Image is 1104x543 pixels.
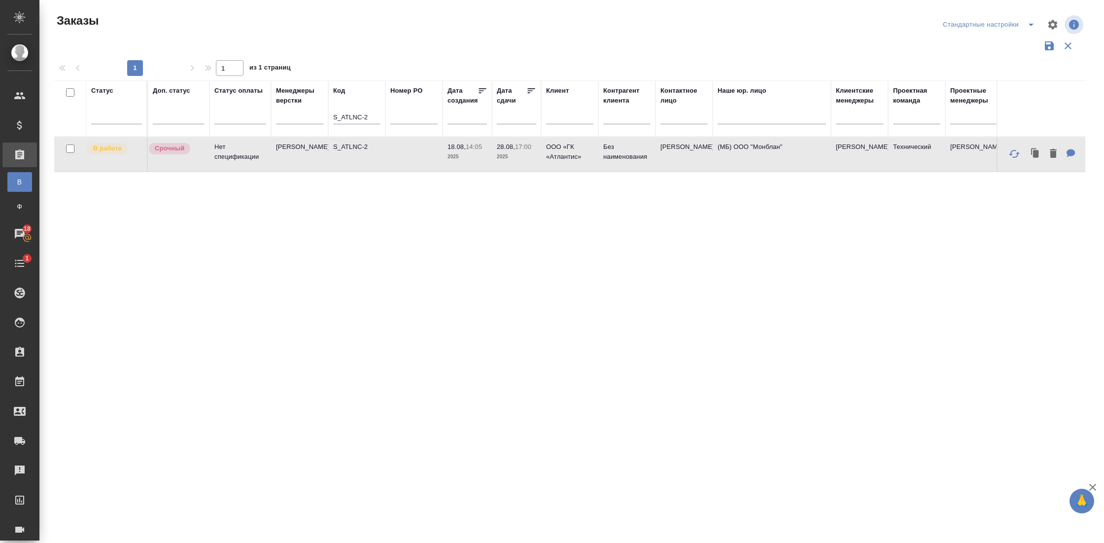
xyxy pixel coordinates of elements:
[448,143,466,150] p: 18.08,
[1040,36,1059,55] button: Сохранить фильтры
[2,251,37,276] a: 1
[603,86,651,106] div: Контрагент клиента
[333,86,345,96] div: Код
[546,142,593,162] p: ООО «ГК «Атлантис»
[448,152,487,162] p: 2025
[148,142,205,155] div: Выставляется автоматически, если на указанный объем услуг необходимо больше времени в стандартном...
[18,224,36,234] span: 18
[2,221,37,246] a: 18
[950,86,998,106] div: Проектные менеджеры
[7,172,32,192] a: В
[19,253,34,263] span: 1
[214,86,263,96] div: Статус оплаты
[888,137,945,172] td: Технический
[893,86,940,106] div: Проектная команда
[1026,144,1045,164] button: Клонировать
[660,86,708,106] div: Контактное лицо
[153,86,190,96] div: Доп. статус
[1069,489,1094,513] button: 🙏
[655,137,713,172] td: [PERSON_NAME]
[713,137,831,172] td: (МБ) ООО "Монблан"
[497,152,536,162] p: 2025
[12,202,27,212] span: Ф
[1045,144,1062,164] button: Удалить
[831,137,888,172] td: [PERSON_NAME]
[603,142,651,162] p: Без наименования
[497,143,515,150] p: 28.08,
[497,86,526,106] div: Дата сдачи
[546,86,569,96] div: Клиент
[1065,15,1085,34] span: Посмотреть информацию
[91,86,113,96] div: Статус
[12,177,27,187] span: В
[448,86,478,106] div: Дата создания
[276,142,323,152] p: [PERSON_NAME]
[93,144,122,153] p: В работе
[209,137,271,172] td: Нет спецификации
[390,86,422,96] div: Номер PO
[940,17,1041,33] div: split button
[333,142,380,152] p: S_ATLNC-2
[276,86,323,106] div: Менеджеры верстки
[466,143,482,150] p: 14:05
[1059,36,1077,55] button: Сбросить фильтры
[836,86,883,106] div: Клиентские менеджеры
[249,62,291,76] span: из 1 страниц
[1002,142,1026,166] button: Обновить
[7,197,32,217] a: Ф
[718,86,766,96] div: Наше юр. лицо
[155,144,184,153] p: Срочный
[515,143,531,150] p: 17:00
[1073,491,1090,511] span: 🙏
[86,142,142,155] div: Выставляет ПМ после принятия заказа от КМа
[945,137,1002,172] td: [PERSON_NAME]
[54,13,99,29] span: Заказы
[1041,13,1065,36] span: Настроить таблицу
